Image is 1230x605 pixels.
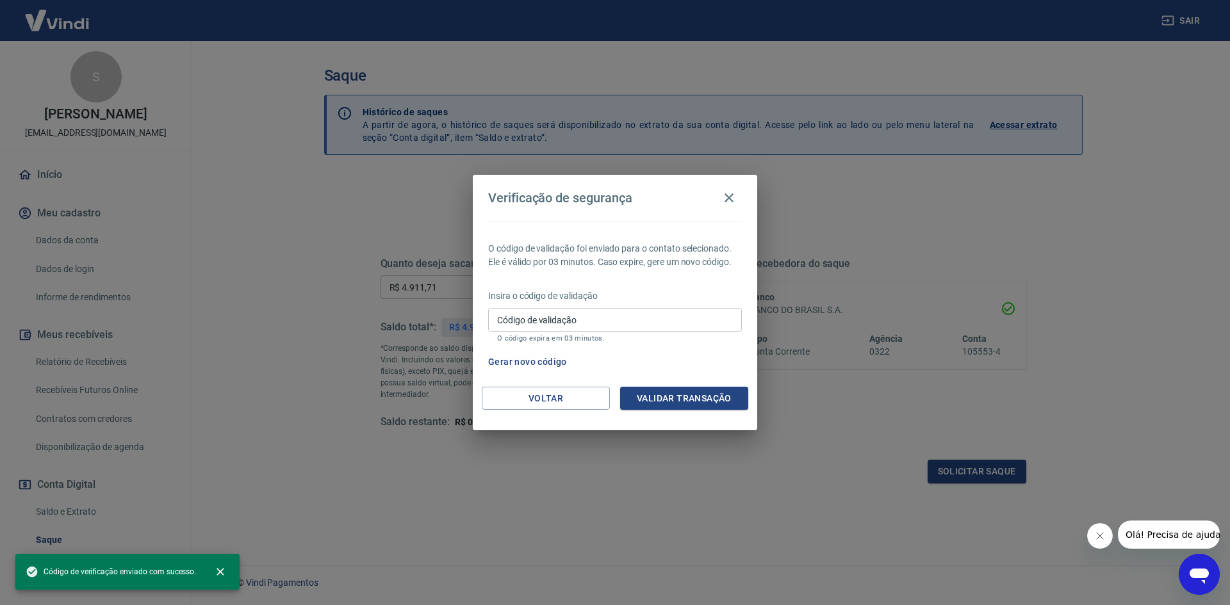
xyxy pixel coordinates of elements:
button: Voltar [482,387,610,410]
button: close [206,558,234,586]
p: O código de validação foi enviado para o contato selecionado. Ele é válido por 03 minutos. Caso e... [488,242,742,269]
span: Código de verificação enviado com sucesso. [26,565,196,578]
h4: Verificação de segurança [488,190,632,206]
button: Gerar novo código [483,350,572,374]
iframe: Mensagem da empresa [1118,520,1220,549]
iframe: Fechar mensagem [1087,523,1113,549]
p: Insira o código de validação [488,289,742,303]
span: Olá! Precisa de ajuda? [8,9,108,19]
iframe: Botão para abrir a janela de mensagens [1179,554,1220,595]
button: Validar transação [620,387,748,410]
p: O código expira em 03 minutos. [497,334,733,343]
